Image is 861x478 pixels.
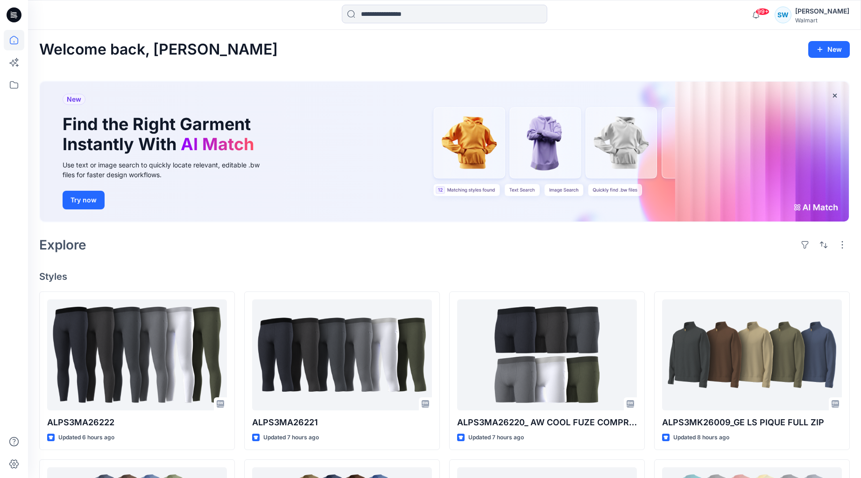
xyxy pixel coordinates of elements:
[252,416,432,429] p: ALPS3MA26221
[63,160,273,180] div: Use text or image search to quickly locate relevant, editable .bw files for faster design workflows.
[775,7,791,23] div: SW
[662,416,842,429] p: ALPS3MK26009_GE LS PIQUE FULL ZIP
[47,299,227,410] a: ALPS3MA26222
[67,94,81,105] span: New
[39,237,86,252] h2: Explore
[755,8,769,15] span: 99+
[181,134,254,154] span: AI Match
[47,416,227,429] p: ALPS3MA26222
[795,17,849,24] div: Walmart
[63,191,105,209] button: Try now
[662,299,842,410] a: ALPS3MK26009_GE LS PIQUE FULL ZIP
[457,299,637,410] a: ALPS3MA26220_ AW COOL FUZE COMPRESSION BIKE SHORT 6” INSEAM-9-28
[673,433,729,443] p: Updated 8 hours ago
[795,6,849,17] div: [PERSON_NAME]
[263,433,319,443] p: Updated 7 hours ago
[808,41,850,58] button: New
[39,271,850,282] h4: Styles
[468,433,524,443] p: Updated 7 hours ago
[58,433,114,443] p: Updated 6 hours ago
[252,299,432,410] a: ALPS3MA26221
[39,41,278,58] h2: Welcome back, [PERSON_NAME]
[63,114,259,154] h1: Find the Right Garment Instantly With
[457,416,637,429] p: ALPS3MA26220_ AW COOL FUZE COMPRESSION BIKE SHORT 6” INSEAM-9-28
